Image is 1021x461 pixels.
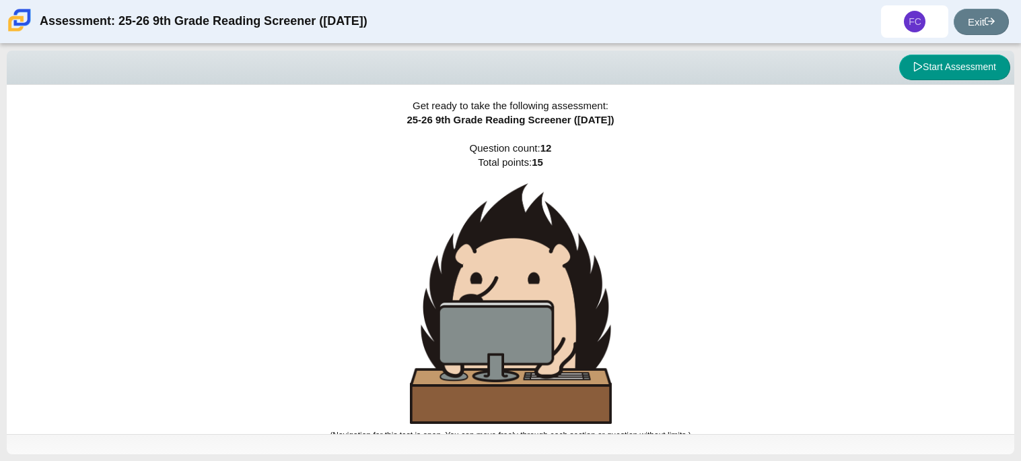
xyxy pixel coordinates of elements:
[5,25,34,36] a: Carmen School of Science & Technology
[410,183,612,424] img: hedgehog-behind-computer-large.png
[532,156,543,168] b: 15
[5,6,34,34] img: Carmen School of Science & Technology
[413,100,608,111] span: Get ready to take the following assessment:
[909,17,921,26] span: FC
[330,431,691,440] small: (Navigation for this test is open. You can move freely through each section or question without l...
[330,142,691,440] span: Question count: Total points:
[407,114,614,125] span: 25-26 9th Grade Reading Screener ([DATE])
[540,142,552,154] b: 12
[899,55,1010,80] button: Start Assessment
[954,9,1009,35] a: Exit
[40,5,367,38] div: Assessment: 25-26 9th Grade Reading Screener ([DATE])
